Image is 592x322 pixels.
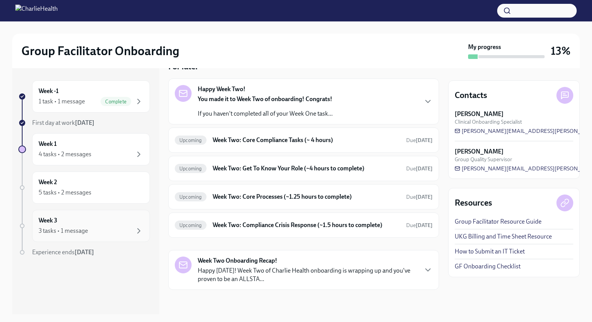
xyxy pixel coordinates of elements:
[406,165,433,172] span: October 27th, 2025 07:00
[213,164,400,173] h6: Week Two: Get To Know Your Role (~4 hours to complete)
[18,119,150,127] a: First day at work[DATE]
[75,248,94,256] strong: [DATE]
[39,150,91,159] div: 4 tasks • 2 messages
[39,178,57,186] h6: Week 2
[39,87,59,95] h6: Week -1
[175,219,433,231] a: UpcomingWeek Two: Compliance Crisis Response (~1.5 hours to complete)Due[DATE]
[75,119,94,126] strong: [DATE]
[198,110,333,118] p: If you haven't completed all of your Week One task...
[175,222,207,228] span: Upcoming
[416,222,433,229] strong: [DATE]
[455,147,504,156] strong: [PERSON_NAME]
[213,136,400,144] h6: Week Two: Core Compliance Tasks (~ 4 hours)
[406,137,433,144] span: Due
[416,165,433,172] strong: [DATE]
[198,266,417,283] p: Happy [DATE]! Week Two of Charlie Health onboarding is wrapping up and you've proven to be an ALL...
[213,221,400,229] h6: Week Two: Compliance Crisis Response (~1.5 hours to complete)
[32,248,94,256] span: Experience ends
[15,5,58,17] img: CharlieHealth
[175,162,433,175] a: UpcomingWeek Two: Get To Know Your Role (~4 hours to complete)Due[DATE]
[406,194,433,200] span: Due
[175,194,207,200] span: Upcoming
[406,165,433,172] span: Due
[21,43,179,59] h2: Group Facilitator Onboarding
[175,191,433,203] a: UpcomingWeek Two: Core Processes (~1.25 hours to complete)Due[DATE]
[416,194,433,200] strong: [DATE]
[455,118,522,126] span: Clinical Onboarding Specialist
[198,95,332,103] strong: You made it to Week Two of onboarding! Congrats!
[198,257,277,265] strong: Week Two Onboarding Recap!
[175,166,207,172] span: Upcoming
[39,140,57,148] h6: Week 1
[18,133,150,165] a: Week 14 tasks • 2 messages
[213,193,400,201] h6: Week Two: Core Processes (~1.25 hours to complete)
[101,99,131,105] span: Complete
[406,193,433,201] span: October 27th, 2025 07:00
[198,85,246,93] strong: Happy Week Two!
[455,217,542,226] a: Group Facilitator Resource Guide
[455,156,512,163] span: Group Quality Supervisor
[32,119,94,126] span: First day at work
[416,137,433,144] strong: [DATE]
[175,134,433,146] a: UpcomingWeek Two: Core Compliance Tasks (~ 4 hours)Due[DATE]
[18,210,150,242] a: Week 33 tasks • 1 message
[39,97,85,106] div: 1 task • 1 message
[455,197,492,209] h4: Resources
[455,232,552,241] a: UKG Billing and Time Sheet Resource
[18,172,150,204] a: Week 25 tasks • 2 messages
[551,44,571,58] h3: 13%
[455,262,520,271] a: GF Onboarding Checklist
[455,90,487,101] h4: Contacts
[39,216,57,225] h6: Week 3
[18,80,150,113] a: Week -11 task • 1 messageComplete
[406,137,433,144] span: October 27th, 2025 07:00
[406,222,433,229] span: October 27th, 2025 07:00
[455,110,504,118] strong: [PERSON_NAME]
[39,188,91,197] div: 5 tasks • 2 messages
[455,247,525,256] a: How to Submit an IT Ticket
[468,43,501,51] strong: My progress
[175,137,207,143] span: Upcoming
[406,222,433,229] span: Due
[39,227,88,235] div: 3 tasks • 1 message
